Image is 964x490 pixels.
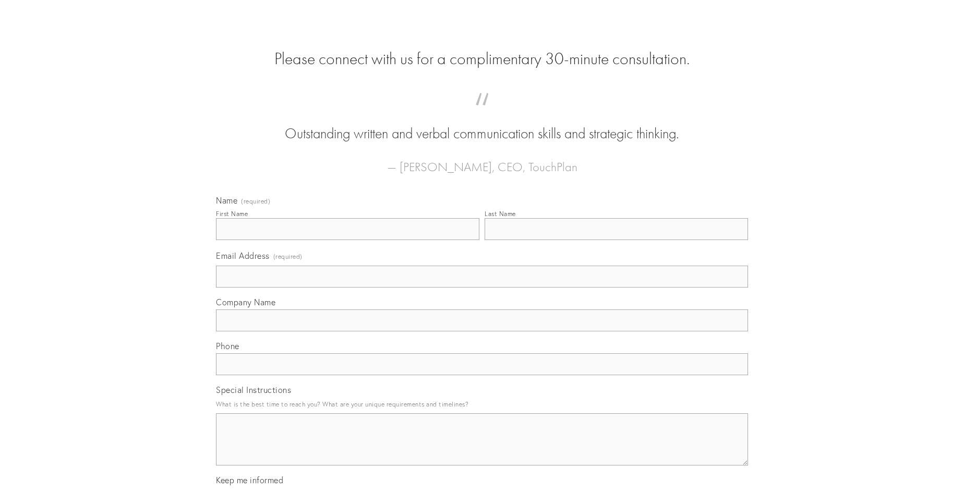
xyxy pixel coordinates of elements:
span: (required) [273,249,303,264]
span: Phone [216,341,239,351]
div: First Name [216,210,248,218]
span: Company Name [216,297,275,307]
span: Keep me informed [216,475,283,485]
span: “ [233,103,731,124]
span: Special Instructions [216,385,291,395]
figcaption: — [PERSON_NAME], CEO, TouchPlan [233,144,731,177]
blockquote: Outstanding written and verbal communication skills and strategic thinking. [233,103,731,144]
span: Email Address [216,250,270,261]
div: Last Name [485,210,516,218]
p: What is the best time to reach you? What are your unique requirements and timelines? [216,397,748,411]
h2: Please connect with us for a complimentary 30-minute consultation. [216,49,748,69]
span: (required) [241,198,270,205]
span: Name [216,195,237,206]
